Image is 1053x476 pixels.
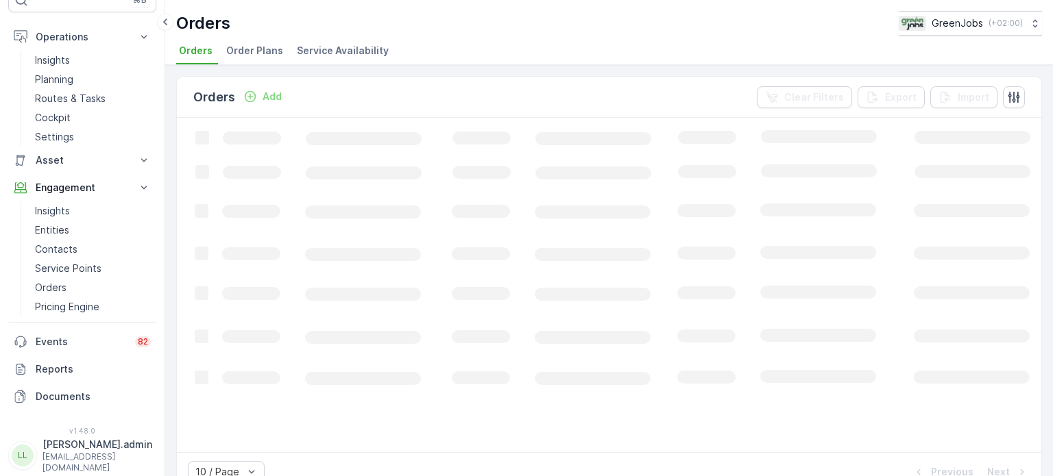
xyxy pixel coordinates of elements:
[932,16,983,30] p: GreenJobs
[36,181,129,195] p: Engagement
[29,240,156,259] a: Contacts
[8,174,156,201] button: Engagement
[8,328,156,355] a: Events82
[8,438,156,473] button: LL[PERSON_NAME].admin[EMAIL_ADDRESS][DOMAIN_NAME]
[36,30,129,44] p: Operations
[179,44,213,58] span: Orders
[29,201,156,221] a: Insights
[263,90,282,103] p: Add
[36,153,129,167] p: Asset
[8,427,156,435] span: v 1.48.0
[885,90,917,104] p: Export
[29,89,156,108] a: Routes & Tasks
[35,262,101,275] p: Service Points
[989,18,1023,29] p: ( +02:00 )
[8,355,156,383] a: Reports
[35,300,99,314] p: Pricing Engine
[899,16,926,31] img: Green_Jobs_Logo.png
[29,259,156,278] a: Service Points
[29,70,156,89] a: Planning
[29,108,156,127] a: Cockpit
[858,86,925,108] button: Export
[12,444,34,466] div: LL
[193,88,235,107] p: Orders
[29,297,156,316] a: Pricing Engine
[35,53,70,67] p: Insights
[43,451,152,473] p: [EMAIL_ADDRESS][DOMAIN_NAME]
[958,90,989,104] p: Import
[36,390,151,403] p: Documents
[8,23,156,51] button: Operations
[35,73,73,86] p: Planning
[297,44,389,58] span: Service Availability
[36,362,151,376] p: Reports
[29,127,156,147] a: Settings
[138,336,148,347] p: 82
[43,438,152,451] p: [PERSON_NAME].admin
[899,11,1042,36] button: GreenJobs(+02:00)
[35,130,74,144] p: Settings
[784,90,844,104] p: Clear Filters
[226,44,283,58] span: Order Plans
[29,278,156,297] a: Orders
[35,111,71,125] p: Cockpit
[35,281,66,295] p: Orders
[29,51,156,70] a: Insights
[35,223,69,237] p: Entities
[8,147,156,174] button: Asset
[36,335,127,349] p: Events
[930,86,997,108] button: Import
[35,242,77,256] p: Contacts
[29,221,156,240] a: Entities
[35,204,70,218] p: Insights
[8,383,156,410] a: Documents
[176,12,230,34] p: Orders
[238,88,287,105] button: Add
[35,92,106,105] p: Routes & Tasks
[757,86,852,108] button: Clear Filters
